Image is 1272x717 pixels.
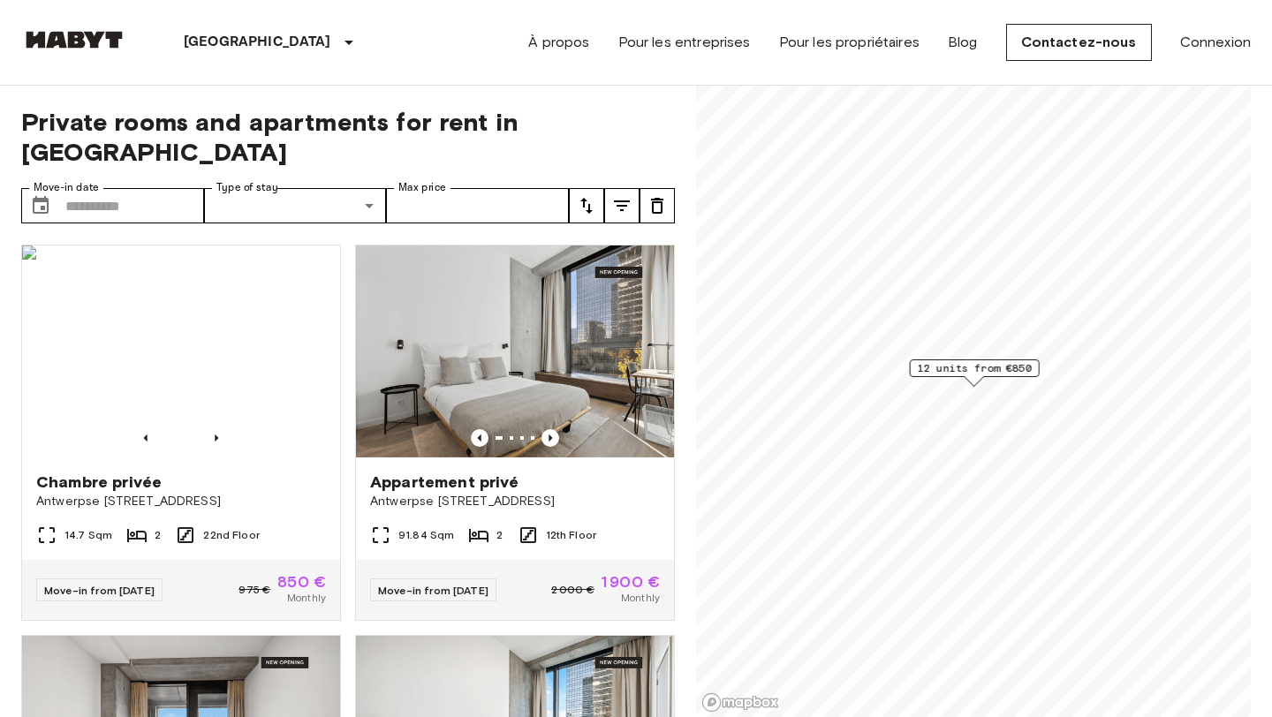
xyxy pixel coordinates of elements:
span: 2 [155,527,161,543]
span: 850 € [277,574,326,590]
a: Blog [948,32,978,53]
p: [GEOGRAPHIC_DATA] [184,32,331,53]
button: tune [640,188,675,223]
button: tune [604,188,640,223]
span: Move-in from [DATE] [44,584,155,597]
img: Marketing picture of unit BE-23-003-090-002 [22,245,340,457]
button: Previous image [541,429,559,447]
button: Choose date [23,188,58,223]
span: 975 € [238,582,270,598]
img: Habyt [21,31,127,49]
span: Monthly [621,590,660,606]
span: 2 000 € [551,582,594,598]
button: Previous image [471,429,488,447]
label: Move-in date [34,180,99,195]
span: 91.84 Sqm [398,527,454,543]
span: 12th Floor [546,527,597,543]
a: Connexion [1180,32,1251,53]
span: Antwerpse [STREET_ADDRESS] [370,493,660,510]
a: Marketing picture of unit BE-23-003-090-002Previous imagePrevious imageChambre privéeAntwerpse [S... [21,245,341,621]
span: Appartement privé [370,472,519,493]
span: 2 [496,527,503,543]
button: tune [569,188,604,223]
span: Move-in from [DATE] [378,584,488,597]
label: Type of stay [216,180,278,195]
a: Contactez-nous [1006,24,1152,61]
span: 22nd Floor [203,527,260,543]
span: Antwerpse [STREET_ADDRESS] [36,493,326,510]
span: 12 units from €850 [918,360,1032,376]
span: 14.7 Sqm [64,527,112,543]
a: Pour les entreprises [618,32,751,53]
span: Private rooms and apartments for rent in [GEOGRAPHIC_DATA] [21,107,675,167]
span: Monthly [287,590,326,606]
label: Max price [398,180,446,195]
span: 1 900 € [602,574,660,590]
a: À propos [528,32,589,53]
a: Pour les propriétaires [779,32,920,53]
img: Marketing picture of unit BE-23-003-045-001 [356,245,674,457]
span: Chambre privée [36,472,162,493]
a: Mapbox logo [701,692,779,713]
div: Map marker [910,359,1040,387]
button: Previous image [208,429,225,447]
button: Previous image [137,429,155,447]
a: Marketing picture of unit BE-23-003-045-001Previous imagePrevious imageAppartement privéAntwerpse... [355,245,675,621]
